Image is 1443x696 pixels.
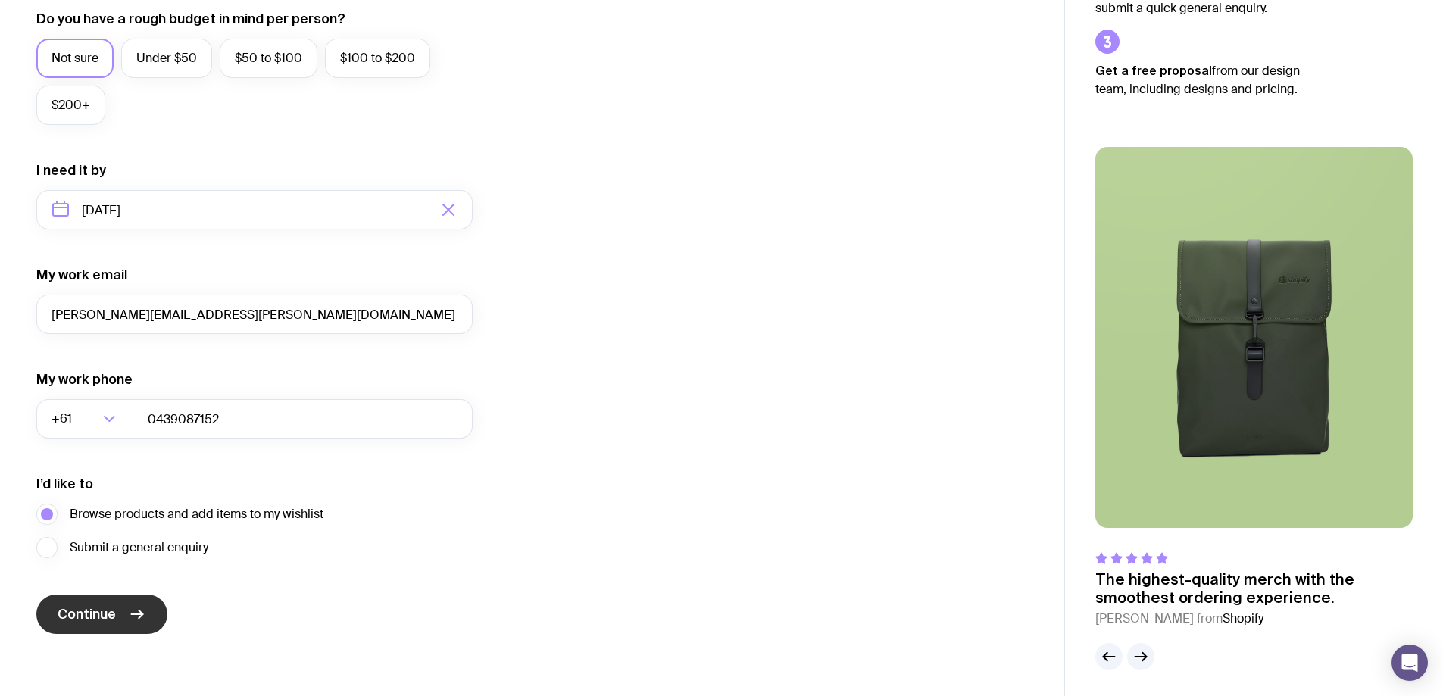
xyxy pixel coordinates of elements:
cite: [PERSON_NAME] from [1095,610,1413,628]
span: Continue [58,605,116,623]
input: Select a target date [36,190,473,229]
label: Not sure [36,39,114,78]
strong: Get a free proposal [1095,64,1212,77]
span: Shopify [1223,610,1263,626]
label: Do you have a rough budget in mind per person? [36,10,345,28]
div: Search for option [36,399,133,439]
input: Search for option [75,399,98,439]
div: Open Intercom Messenger [1391,645,1428,681]
input: you@email.com [36,295,473,334]
label: My work email [36,266,127,284]
button: Continue [36,595,167,634]
label: My work phone [36,370,133,389]
label: Under $50 [121,39,212,78]
span: Browse products and add items to my wishlist [70,505,323,523]
p: from our design team, including designs and pricing. [1095,61,1323,98]
span: Submit a general enquiry [70,538,208,557]
label: $50 to $100 [220,39,317,78]
label: I’d like to [36,475,93,493]
label: I need it by [36,161,106,179]
input: 0400123456 [133,399,473,439]
span: +61 [52,399,75,439]
label: $200+ [36,86,105,125]
label: $100 to $200 [325,39,430,78]
p: The highest-quality merch with the smoothest ordering experience. [1095,570,1413,607]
